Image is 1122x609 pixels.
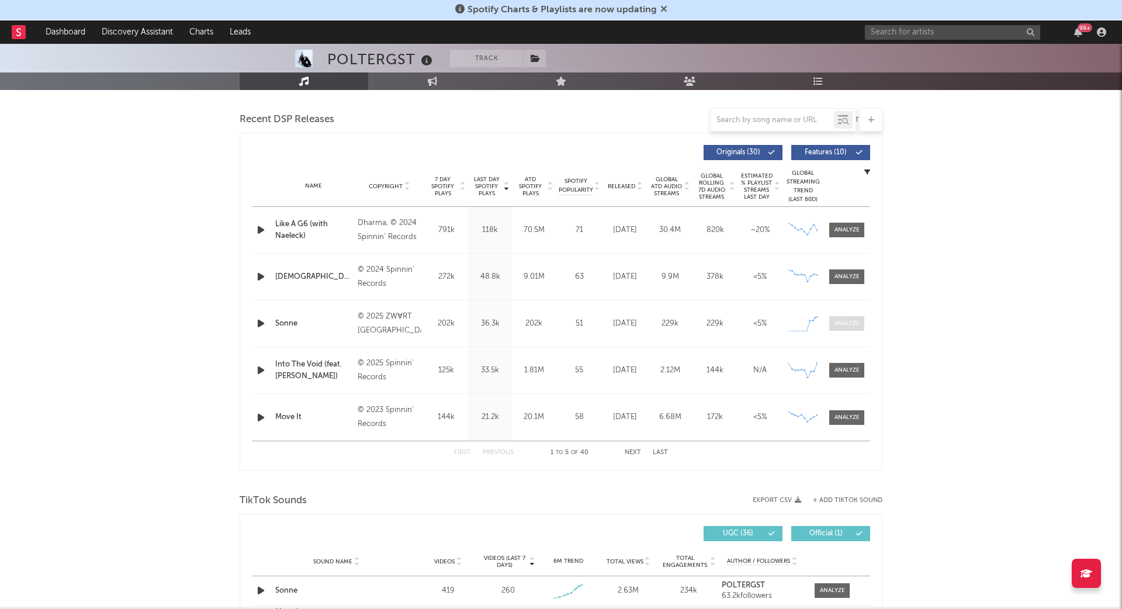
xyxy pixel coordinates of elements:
div: 63.2k followers [722,592,803,600]
div: Name [275,182,352,191]
span: UGC ( 36 ) [711,530,765,537]
div: 63 [559,271,600,283]
button: Track [450,50,523,67]
span: Sound Name [313,558,352,565]
span: Dismiss [660,5,667,15]
div: 6M Trend [541,557,595,566]
button: UGC(36) [704,526,782,541]
div: [DATE] [605,318,645,330]
div: 21.2k [471,411,509,423]
div: 272k [427,271,465,283]
div: <5% [740,271,780,283]
div: 202k [427,318,465,330]
a: Sonne [275,318,352,330]
span: Videos [434,558,455,565]
span: Total Engagements [662,555,709,569]
span: Released [608,183,635,190]
button: Originals(30) [704,145,782,160]
div: 234k [662,585,716,597]
div: 229k [650,318,690,330]
span: Estimated % Playlist Streams Last Day [740,172,773,200]
div: 30.4M [650,224,690,236]
a: Into The Void (feat. [PERSON_NAME]) [275,359,352,382]
span: to [556,450,563,455]
a: [DEMOGRAPHIC_DATA] [275,271,352,283]
button: + Add TikTok Sound [801,497,882,504]
div: 6.68M [650,411,690,423]
div: 55 [559,365,600,376]
div: Dharma, © 2024 Spinnin' Records [358,216,421,244]
div: 260 [501,585,515,597]
div: 1 5 40 [537,446,601,460]
a: Charts [181,20,221,44]
button: Features(10) [791,145,870,160]
span: Copyright [369,183,403,190]
span: Originals ( 30 ) [711,149,765,156]
span: Global Rolling 7D Audio Streams [695,172,728,200]
div: [DATE] [605,411,645,423]
div: 99 + [1078,23,1092,32]
input: Search for artists [865,25,1040,40]
div: 33.5k [471,365,509,376]
input: Search by song name or URL [711,116,834,125]
button: 99+ [1074,27,1082,37]
div: POLTERGST [327,50,435,69]
button: Official(1) [791,526,870,541]
a: Like A G6 (with Naeleck) [275,219,352,241]
div: 70.5M [515,224,553,236]
div: [DATE] [605,271,645,283]
div: 791k [427,224,465,236]
strong: POLTERGST [722,582,765,589]
button: Export CSV [753,497,801,504]
a: Move It [275,411,352,423]
div: <5% [740,411,780,423]
span: of [571,450,578,455]
button: First [454,449,471,456]
a: Sonne [275,585,397,597]
span: Spotify Charts & Playlists are now updating [467,5,657,15]
div: ~ 20 % [740,224,780,236]
div: 2.63M [601,585,656,597]
a: POLTERGST [722,582,803,590]
div: 820k [695,224,735,236]
span: Author / Followers [727,558,790,565]
button: Next [625,449,641,456]
div: 202k [515,318,553,330]
div: 9.9M [650,271,690,283]
div: 51 [559,318,600,330]
div: 125k [427,365,465,376]
div: © 2025 Spinnin' Records [358,357,421,385]
span: Spotify Popularity [559,177,593,195]
span: Features ( 10 ) [799,149,853,156]
span: Videos (last 7 days) [481,555,528,569]
div: 419 [421,585,475,597]
div: 172k [695,411,735,423]
div: N/A [740,365,780,376]
div: 229k [695,318,735,330]
div: [DATE] [605,365,645,376]
a: Dashboard [37,20,93,44]
a: Discovery Assistant [93,20,181,44]
div: Global Streaming Trend (Last 60D) [785,169,820,204]
span: Last Day Spotify Plays [471,176,502,197]
div: 48.8k [471,271,509,283]
div: 2.12M [650,365,690,376]
button: Previous [483,449,514,456]
div: 58 [559,411,600,423]
div: © 2024 Spinnin' Records [358,263,421,291]
a: Leads [221,20,259,44]
span: 7 Day Spotify Plays [427,176,458,197]
span: Total Views [607,558,643,565]
div: 1.81M [515,365,553,376]
button: Last [653,449,668,456]
div: <5% [740,318,780,330]
div: © 2025 ZWⱯRT [GEOGRAPHIC_DATA] [358,310,421,338]
span: ATD Spotify Plays [515,176,546,197]
div: 36.3k [471,318,509,330]
div: 378k [695,271,735,283]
